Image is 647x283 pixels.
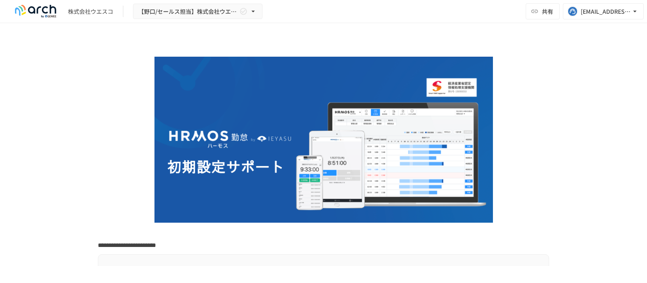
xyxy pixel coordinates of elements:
[581,6,631,17] div: [EMAIL_ADDRESS][DOMAIN_NAME]
[526,3,560,19] button: 共有
[542,7,553,16] span: 共有
[68,7,113,16] div: 株式会社ウエスコ
[10,5,61,18] img: logo-default@2x-9cf2c760.svg
[133,4,262,19] button: 【野口/セールス担当】株式会社ウエスコ様_初期設定サポート
[154,57,493,223] img: GdztLVQAPnGLORo409ZpmnRQckwtTrMz8aHIKJZF2AQ
[138,6,238,17] span: 【野口/セールス担当】株式会社ウエスコ様_初期設定サポート
[563,3,644,19] button: [EMAIL_ADDRESS][DOMAIN_NAME]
